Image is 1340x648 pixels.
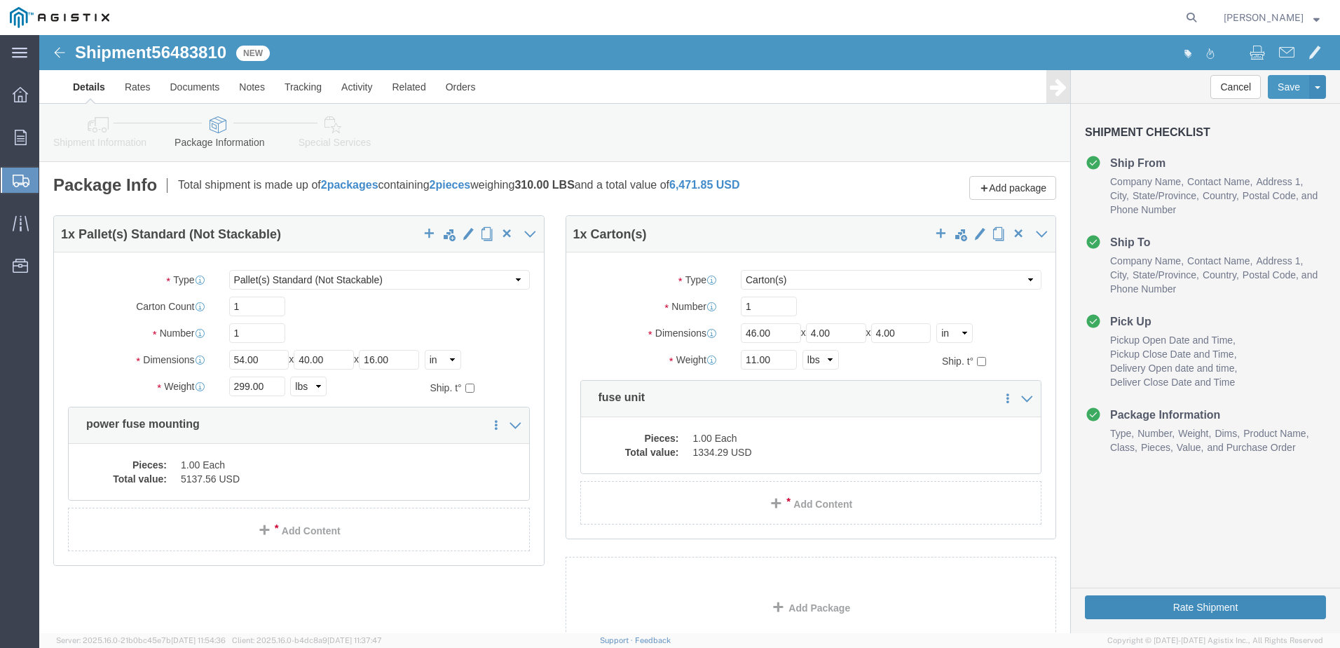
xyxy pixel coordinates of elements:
[1223,9,1320,26] button: [PERSON_NAME]
[1107,635,1323,647] span: Copyright © [DATE]-[DATE] Agistix Inc., All Rights Reserved
[56,636,226,644] span: Server: 2025.16.0-21b0bc45e7b
[171,636,226,644] span: [DATE] 11:54:36
[10,7,109,28] img: logo
[635,636,671,644] a: Feedback
[600,636,635,644] a: Support
[1224,10,1304,25] span: Louie Cardella
[232,636,382,644] span: Client: 2025.16.0-b4dc8a9
[327,636,382,644] span: [DATE] 11:37:47
[39,35,1340,633] iframe: FS Legacy Container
